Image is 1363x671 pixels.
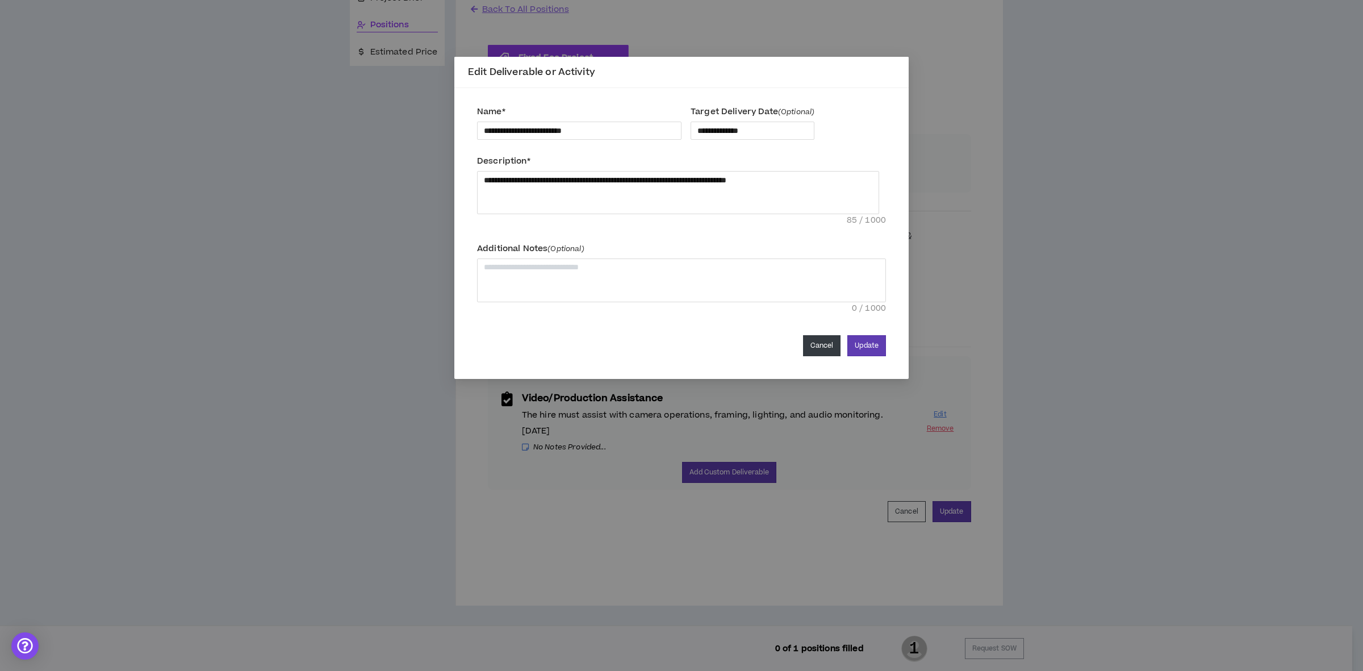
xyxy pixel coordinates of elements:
span: (Optional) [778,107,814,117]
span: Target Delivery Date [691,106,814,118]
div: Open Intercom Messenger [11,632,39,660]
label: Name [477,102,681,122]
label: Description [477,151,886,171]
div: Edit Deliverable or Activity [468,66,895,78]
span: (Optional) [547,244,584,254]
span: Additional Notes [477,243,584,255]
button: Update [847,335,886,356]
button: Cancel [803,335,841,356]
